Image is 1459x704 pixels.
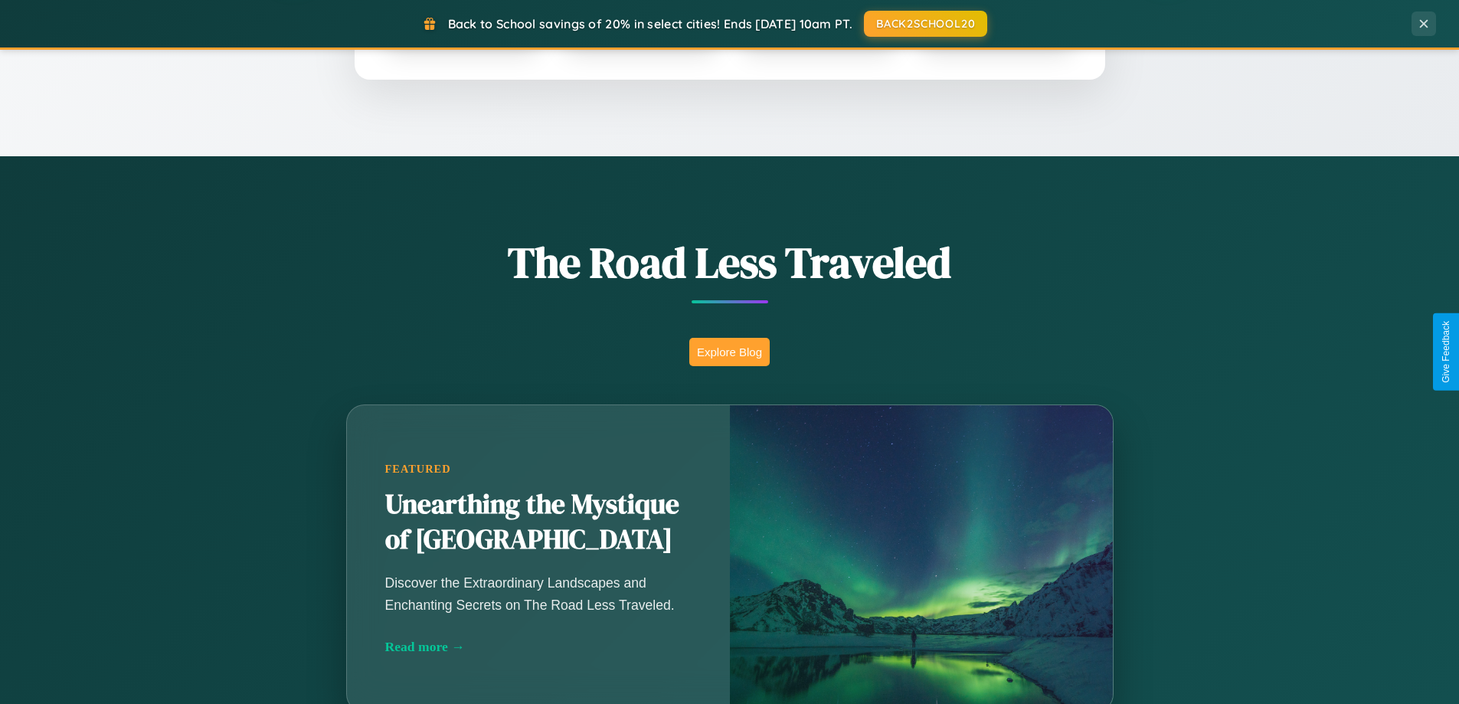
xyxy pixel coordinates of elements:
[385,639,692,655] div: Read more →
[448,16,852,31] span: Back to School savings of 20% in select cities! Ends [DATE] 10am PT.
[270,233,1189,292] h1: The Road Less Traveled
[689,338,770,366] button: Explore Blog
[1441,321,1451,383] div: Give Feedback
[385,463,692,476] div: Featured
[385,487,692,558] h2: Unearthing the Mystique of [GEOGRAPHIC_DATA]
[864,11,987,37] button: BACK2SCHOOL20
[385,572,692,615] p: Discover the Extraordinary Landscapes and Enchanting Secrets on The Road Less Traveled.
